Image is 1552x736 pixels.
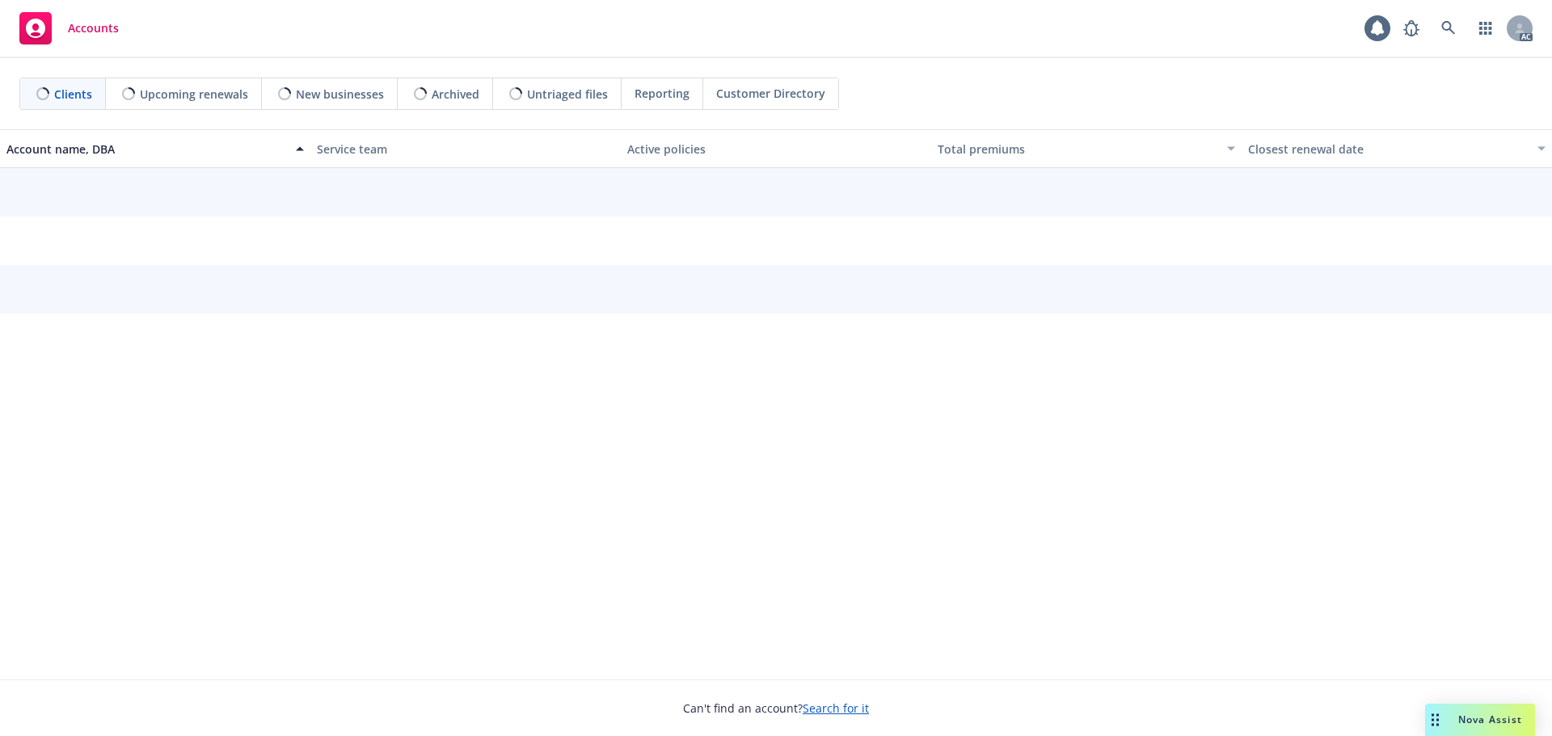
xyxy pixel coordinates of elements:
div: Active policies [627,141,925,158]
span: Reporting [635,85,690,102]
div: Service team [317,141,614,158]
div: Account name, DBA [6,141,286,158]
span: Customer Directory [716,85,825,102]
a: Accounts [13,6,125,51]
span: Upcoming renewals [140,86,248,103]
span: Can't find an account? [683,700,869,717]
div: Closest renewal date [1248,141,1528,158]
button: Total premiums [931,129,1242,168]
span: New businesses [296,86,384,103]
a: Search for it [803,700,869,716]
button: Nova Assist [1425,704,1535,736]
a: Report a Bug [1395,12,1428,44]
span: Untriaged files [527,86,608,103]
button: Active policies [621,129,931,168]
a: Search [1432,12,1465,44]
span: Accounts [68,22,119,35]
span: Archived [432,86,479,103]
div: Drag to move [1425,704,1445,736]
button: Service team [310,129,621,168]
span: Clients [54,86,92,103]
button: Closest renewal date [1242,129,1552,168]
span: Nova Assist [1458,713,1522,726]
a: Switch app [1470,12,1502,44]
div: Total premiums [938,141,1217,158]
